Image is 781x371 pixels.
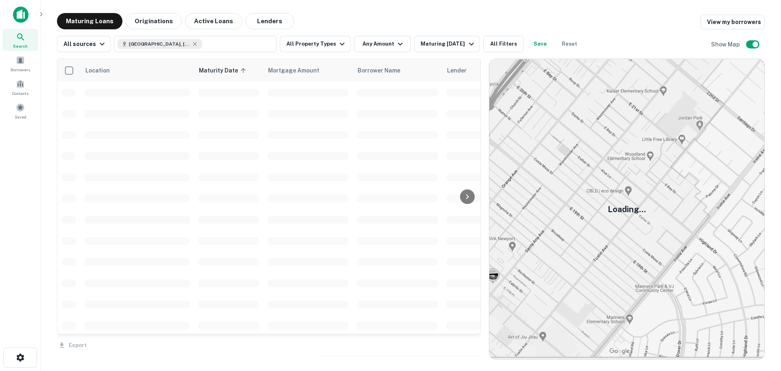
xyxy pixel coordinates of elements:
span: Search [13,43,28,49]
button: All Property Types [280,36,351,52]
button: Any Amount [354,36,411,52]
span: Borrower Name [358,66,400,75]
a: Borrowers [2,53,38,75]
th: Borrower Name [353,59,442,82]
a: Saved [2,100,38,122]
th: Maturity Date [194,59,263,82]
th: Location [80,59,194,82]
a: View my borrowers [700,15,765,29]
button: All sources [57,36,111,52]
span: Lender [447,66,467,75]
button: Maturing Loans [57,13,122,29]
div: All sources [63,39,107,49]
button: Active Loans [185,13,242,29]
button: Save your search to get updates of matches that match your search criteria. [527,36,553,52]
th: Lender [442,59,572,82]
img: capitalize-icon.png [13,7,28,23]
iframe: Chat Widget [740,306,781,345]
span: [GEOGRAPHIC_DATA], [GEOGRAPHIC_DATA], [GEOGRAPHIC_DATA] [129,40,190,48]
a: Search [2,29,38,51]
div: Maturing [DATE] [421,39,476,49]
button: All Filters [483,36,524,52]
button: [GEOGRAPHIC_DATA], [GEOGRAPHIC_DATA], [GEOGRAPHIC_DATA] [114,36,277,52]
button: Reset [556,36,582,52]
span: Borrowers [11,66,30,73]
img: map-placeholder.webp [489,59,764,359]
span: Saved [15,114,26,120]
span: Contacts [12,90,28,97]
span: Maturity Date [199,66,249,75]
button: Originations [126,13,182,29]
h5: Loading... [608,203,646,215]
th: Mortgage Amount [263,59,353,82]
span: Mortgage Amount [268,66,330,75]
h6: Show Map [711,40,741,49]
span: Location [85,66,110,75]
button: Lenders [245,13,294,29]
a: Contacts [2,76,38,98]
button: Maturing [DATE] [414,36,480,52]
